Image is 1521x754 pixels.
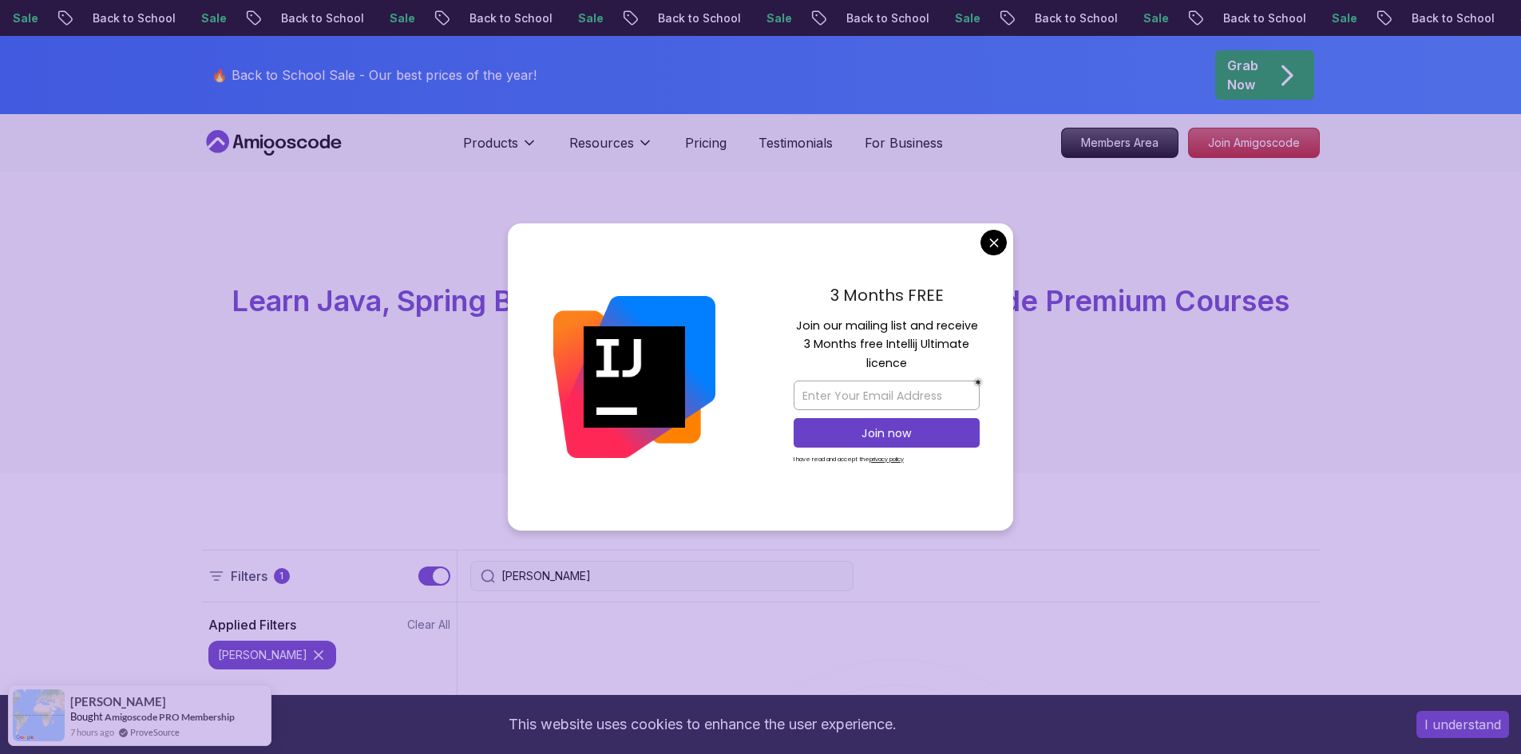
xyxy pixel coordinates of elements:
p: Back to School [457,10,565,26]
p: Filters [231,566,267,586]
button: [PERSON_NAME] [208,641,336,669]
a: Testimonials [759,133,833,152]
p: Grab Now [1227,56,1258,94]
p: Back to School [834,10,942,26]
div: This website uses cookies to enhance the user experience. [12,707,1392,742]
p: 🔥 Back to School Sale - Our best prices of the year! [212,65,537,85]
span: [PERSON_NAME] [70,695,166,709]
p: Back to School [1022,10,1131,26]
a: ProveSource [130,725,180,739]
p: Back to School [1210,10,1319,26]
p: Back to School [268,10,377,26]
p: Sale [565,10,616,26]
p: Back to School [1399,10,1507,26]
p: Back to School [645,10,754,26]
input: Search Java, React, Spring boot ... [501,568,843,584]
p: Sale [1319,10,1370,26]
button: Products [463,133,537,165]
a: Join Amigoscode [1188,128,1320,158]
p: Sale [942,10,993,26]
a: Amigoscode PRO Membership [105,710,235,724]
p: Join Amigoscode [1189,128,1319,157]
a: For Business [865,133,943,152]
p: Sale [377,10,428,26]
button: Accept cookies [1416,711,1509,738]
span: Learn Java, Spring Boot, DevOps & More with Amigoscode Premium Courses [232,283,1289,318]
span: Bought [70,710,103,723]
span: 7 hours ago [70,725,114,739]
p: Back to School [80,10,188,26]
a: Pricing [685,133,727,152]
button: Clear All [407,617,450,633]
p: Members Area [1062,128,1178,157]
p: Sale [1131,10,1182,26]
button: Resources [569,133,653,165]
p: 1 [279,570,283,582]
p: Sale [754,10,805,26]
p: Sale [188,10,240,26]
h2: Applied Filters [208,615,296,634]
p: [PERSON_NAME] [218,647,307,663]
p: Master in-demand skills like Java, Spring Boot, DevOps, React, and more through hands-on, expert-... [493,330,1029,397]
a: Members Area [1061,128,1178,158]
p: Resources [569,133,634,152]
p: Products [463,133,518,152]
img: provesource social proof notification image [13,689,65,741]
